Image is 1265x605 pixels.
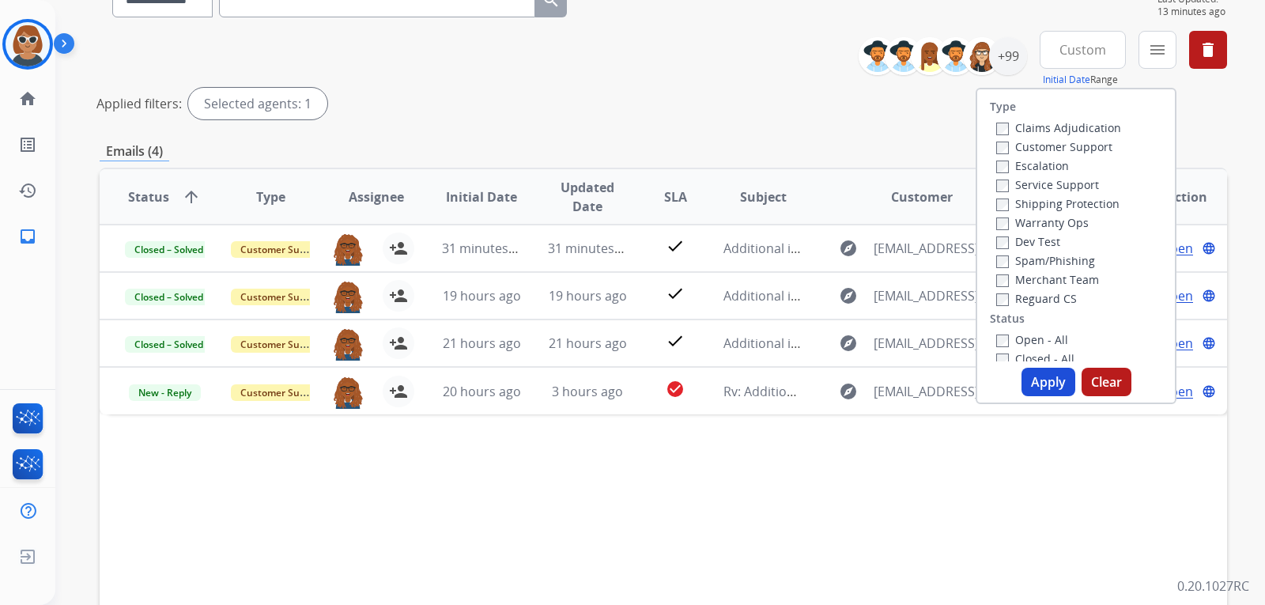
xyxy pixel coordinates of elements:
input: Dev Test [996,236,1009,249]
span: 13 minutes ago [1157,6,1227,18]
mat-icon: person_add [389,239,408,258]
mat-icon: history [18,181,37,200]
span: 31 minutes ago [548,240,640,257]
p: Emails (4) [100,142,169,161]
input: Shipping Protection [996,199,1009,211]
span: Subject [740,187,787,206]
mat-icon: check [666,331,685,350]
button: Clear [1082,368,1131,396]
input: Claims Adjudication [996,123,1009,135]
mat-icon: inbox [18,227,37,246]
span: Initial Date [446,187,517,206]
span: Customer Support [231,289,334,305]
label: Open - All [996,332,1068,347]
span: 19 hours ago [443,287,521,304]
mat-icon: arrow_upward [182,187,201,206]
span: Customer Support [231,241,334,258]
span: Range [1043,73,1118,86]
span: Additional information Needed [723,240,908,257]
img: avatar [6,22,50,66]
mat-icon: explore [839,334,858,353]
mat-icon: home [18,89,37,108]
mat-icon: person_add [389,286,408,305]
mat-icon: person_add [389,382,408,401]
span: Open [1161,334,1193,353]
input: Escalation [996,161,1009,173]
label: Warranty Ops [996,215,1089,230]
label: Customer Support [996,139,1112,154]
mat-icon: explore [839,286,858,305]
span: Open [1161,286,1193,305]
mat-icon: language [1202,289,1216,303]
span: Additional information Needed [723,335,908,352]
input: Open - All [996,335,1009,347]
span: Additional information Needed [723,287,908,304]
span: Assignee [349,187,404,206]
img: agent-avatar [332,376,364,409]
input: Reguard CS [996,293,1009,306]
img: agent-avatar [332,327,364,361]
input: Merchant Team [996,274,1009,287]
button: Initial Date [1043,74,1090,86]
label: Shipping Protection [996,196,1120,211]
div: Selected agents: 1 [188,88,327,119]
label: Closed - All [996,351,1074,366]
mat-icon: menu [1148,40,1167,59]
mat-icon: language [1202,384,1216,399]
span: Customer [891,187,953,206]
span: 20 hours ago [443,383,521,400]
label: Type [990,99,1016,115]
label: Reguard CS [996,291,1077,306]
span: Closed – Solved [125,241,213,258]
mat-icon: check_circle [666,380,685,399]
img: agent-avatar [332,280,364,313]
label: Merchant Team [996,272,1099,287]
label: Dev Test [996,234,1060,249]
span: Type [256,187,285,206]
span: New - Reply [129,384,201,401]
span: [EMAIL_ADDRESS][DOMAIN_NAME] [874,239,989,258]
mat-icon: delete [1199,40,1218,59]
input: Spam/Phishing [996,255,1009,268]
mat-icon: person_add [389,334,408,353]
label: Service Support [996,177,1099,192]
input: Warranty Ops [996,217,1009,230]
mat-icon: explore [839,382,858,401]
mat-icon: check [666,236,685,255]
span: 21 hours ago [443,335,521,352]
mat-icon: explore [839,239,858,258]
span: 3 hours ago [552,383,623,400]
label: Status [990,311,1025,327]
span: [EMAIL_ADDRESS][DOMAIN_NAME] [874,382,989,401]
span: 31 minutes ago [442,240,534,257]
img: agent-avatar [332,233,364,266]
input: Customer Support [996,142,1009,154]
span: Custom [1059,47,1106,53]
span: Updated Date [548,178,628,216]
input: Service Support [996,180,1009,192]
span: Rv: Additional Information Needed [723,383,929,400]
button: Apply [1021,368,1075,396]
span: Closed – Solved [125,289,213,305]
span: SLA [664,187,687,206]
button: Custom [1040,31,1126,69]
p: 0.20.1027RC [1177,577,1249,596]
span: Open [1161,239,1193,258]
span: Closed – Solved [125,336,213,353]
label: Escalation [996,158,1069,173]
mat-icon: language [1202,336,1216,350]
p: Applied filters: [96,94,182,113]
mat-icon: list_alt [18,135,37,154]
span: [EMAIL_ADDRESS][DOMAIN_NAME] [874,334,989,353]
span: 19 hours ago [549,287,627,304]
span: Status [128,187,169,206]
mat-icon: check [666,284,685,303]
span: 21 hours ago [549,335,627,352]
span: Customer Support [231,336,334,353]
label: Spam/Phishing [996,253,1095,268]
label: Claims Adjudication [996,120,1121,135]
span: Open [1161,382,1193,401]
span: [EMAIL_ADDRESS][DOMAIN_NAME] [874,286,989,305]
span: Customer Support [231,384,334,401]
mat-icon: language [1202,241,1216,255]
